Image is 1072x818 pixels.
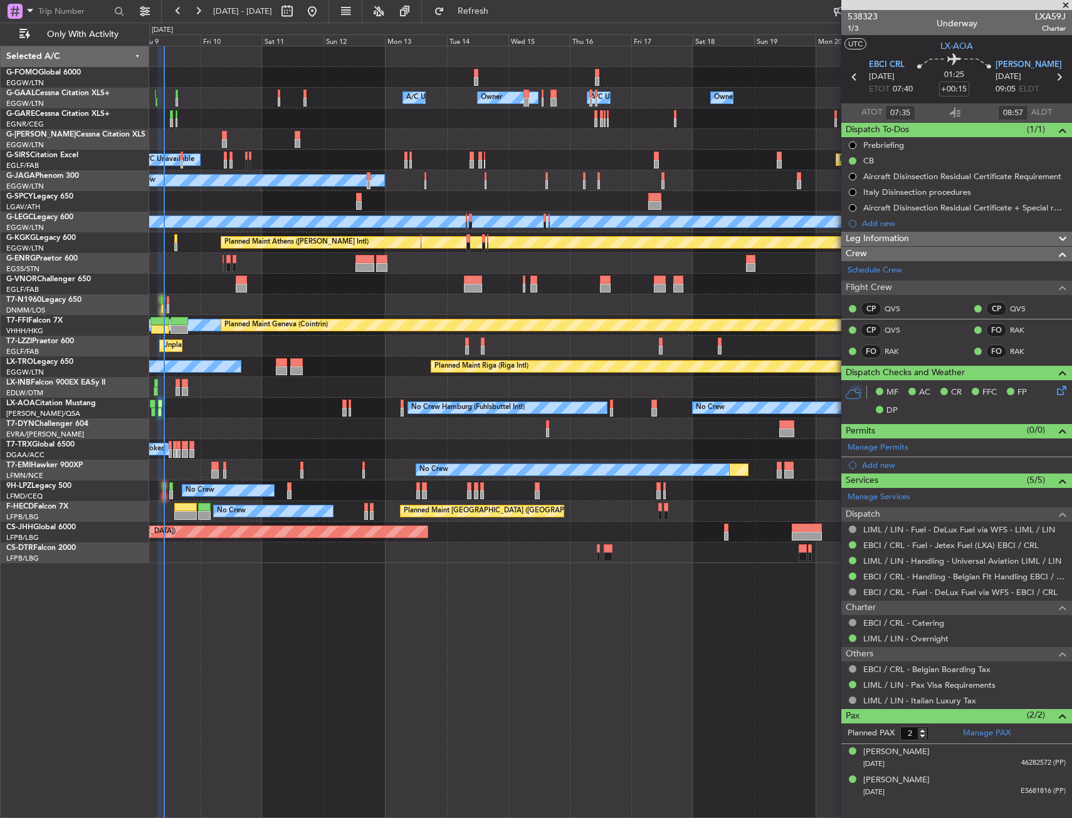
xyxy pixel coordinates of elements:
span: T7-FFI [6,317,28,324]
a: CS-DTRFalcon 2000 [6,544,76,552]
span: (0/0) [1027,423,1045,437]
span: DP [886,405,898,417]
a: G-ENRGPraetor 600 [6,255,78,262]
a: G-[PERSON_NAME]Cessna Citation XLS [6,131,145,138]
span: G-FOMO [6,69,38,76]
a: LX-TROLegacy 650 [6,358,73,366]
span: Charter [846,601,876,615]
div: Fri 17 [631,34,693,46]
a: Manage PAX [963,727,1011,740]
button: Only With Activity [14,24,136,44]
span: [DATE] [863,759,885,769]
div: Mon 20 [816,34,877,46]
a: G-GAALCessna Citation XLS+ [6,90,110,97]
a: DGAA/ACC [6,450,45,460]
div: No Crew [217,502,246,520]
span: G-SIRS [6,152,30,159]
label: Planned PAX [848,727,895,740]
div: CP [861,302,881,316]
a: [PERSON_NAME]/QSA [6,409,80,418]
a: EGGW/LTN [6,223,44,232]
div: FO [986,344,1007,358]
div: No Crew [419,460,448,479]
span: [DATE] - [DATE] [213,6,272,17]
a: EGGW/LTN [6,140,44,150]
a: EBCI / CRL - Fuel - Jetex Fuel (LXA) EBCI / CRL [863,540,1039,551]
span: [DATE] [869,71,895,83]
div: Planned Maint Riga (Riga Intl) [434,357,528,376]
a: Manage Permits [848,442,908,454]
div: Underway [937,17,977,30]
span: CR [951,386,962,399]
span: LX-TRO [6,358,33,366]
div: A/C Unavailable [142,150,194,169]
a: LIML / LIN - Italian Luxury Tax [863,695,976,706]
span: Dispatch [846,507,880,522]
div: Thu 16 [570,34,631,46]
span: ATOT [861,106,882,119]
span: G-LEGC [6,214,33,221]
a: T7-N1960Legacy 650 [6,296,81,304]
span: G-VNOR [6,276,37,283]
div: No Crew [696,398,725,417]
input: --:-- [998,105,1028,120]
div: FO [861,344,881,358]
div: A/C Unavailable [406,88,458,107]
span: Only With Activity [33,30,132,39]
a: 9H-LPZLegacy 500 [6,482,71,490]
div: Tue 14 [447,34,508,46]
span: [DATE] [863,787,885,797]
div: Planned Maint [GEOGRAPHIC_DATA] ([GEOGRAPHIC_DATA]) [404,502,601,520]
a: EGGW/LTN [6,368,44,377]
div: CB [863,155,874,166]
a: EGGW/LTN [6,244,44,253]
span: G-KGKG [6,234,36,242]
span: CS-JHH [6,524,33,531]
a: EGGW/LTN [6,99,44,108]
a: RAK [1010,324,1038,336]
div: Sat 18 [693,34,754,46]
a: EGLF/FAB [6,347,39,356]
div: Sun 12 [323,34,385,46]
span: 9H-LPZ [6,482,31,490]
a: G-VNORChallenger 650 [6,276,91,283]
div: Wed 15 [508,34,570,46]
a: EGSS/STN [6,264,39,274]
span: 01:25 [944,69,964,81]
div: Add new [862,460,1066,470]
span: FP [1017,386,1027,399]
span: EBCI CRL [869,59,905,71]
span: G-JAGA [6,172,35,180]
a: EBCI / CRL - Catering [863,618,944,628]
input: Trip Number [38,2,110,21]
span: CS-DTR [6,544,33,552]
a: EGNR/CEG [6,120,44,129]
a: LIML / LIN - Handling - Universal Aviation LIML / LIN [863,556,1061,566]
a: LFPB/LBG [6,554,39,563]
a: QVS [885,324,913,336]
span: ES681816 (PP) [1021,786,1066,797]
span: LXA59J [1035,10,1066,23]
a: T7-DYNChallenger 604 [6,420,88,428]
div: Unplanned Maint [GEOGRAPHIC_DATA] ([GEOGRAPHIC_DATA]) [163,336,369,355]
a: T7-FFIFalcon 7X [6,317,63,324]
span: Dispatch To-Dos [846,123,909,137]
a: RAK [1010,346,1038,357]
div: [PERSON_NAME] [863,774,930,787]
div: Thu 9 [139,34,201,46]
span: G-GAAL [6,90,35,97]
a: LGAV/ATH [6,202,40,212]
div: Sun 19 [754,34,816,46]
div: Add new [862,218,1066,229]
span: Pax [846,709,859,723]
a: G-FOMOGlobal 6000 [6,69,81,76]
a: EDLW/DTM [6,388,43,398]
span: G-GARE [6,110,35,118]
a: T7-EMIHawker 900XP [6,462,83,469]
span: ALDT [1031,106,1052,119]
div: Fri 10 [201,34,262,46]
div: Italy Disinsection procedures [863,187,971,197]
button: UTC [844,38,866,49]
a: LX-INBFalcon 900EX EASy II [6,379,105,386]
span: Charter [1035,23,1066,34]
